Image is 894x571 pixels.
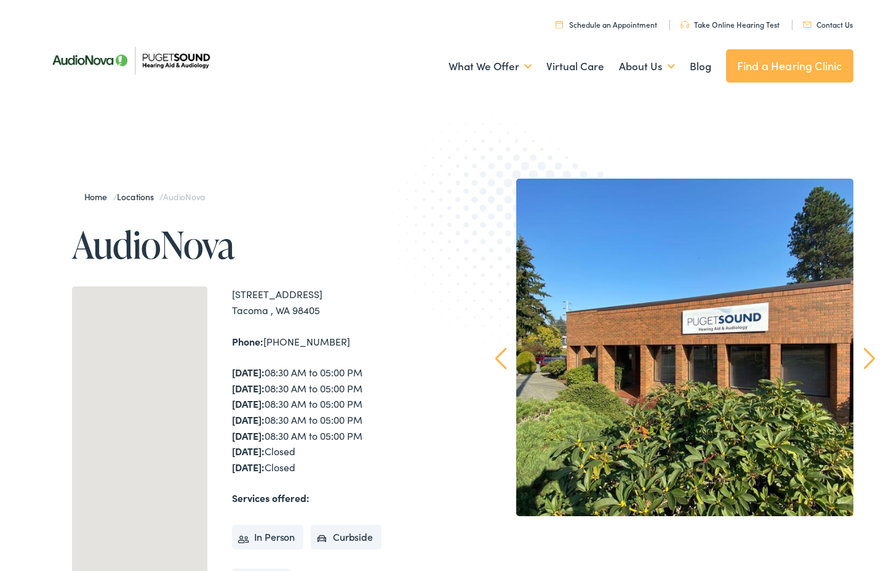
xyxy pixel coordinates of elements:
[680,21,689,28] img: utility icon
[863,347,875,370] a: Next
[232,381,265,395] strong: [DATE]:
[232,491,309,504] strong: Services offered:
[617,526,654,563] a: 2
[232,365,265,379] strong: [DATE]:
[84,190,206,203] span: / /
[84,190,113,203] a: Home
[232,286,447,318] div: [STREET_ADDRESS] Tacoma , WA 98405
[716,526,752,563] a: 4
[449,44,532,89] a: What We Offer
[232,444,265,458] strong: [DATE]:
[311,525,381,549] li: Curbside
[232,365,447,475] div: 08:30 AM to 05:00 PM 08:30 AM to 05:00 PM 08:30 AM to 05:00 PM 08:30 AM to 05:00 PM 08:30 AM to 0...
[117,190,159,203] a: Locations
[666,526,703,563] a: 3
[232,413,265,426] strong: [DATE]:
[232,429,265,442] strong: [DATE]:
[232,334,263,348] strong: Phone:
[680,19,780,30] a: Take Online Hearing Test
[546,44,604,89] a: Virtual Care
[765,526,802,563] a: 5
[803,22,812,28] img: utility icon
[619,44,675,89] a: About Us
[568,526,605,563] a: 1
[232,460,265,474] strong: [DATE]:
[232,397,265,410] strong: [DATE]:
[556,19,657,30] a: Schedule an Appointment
[163,190,205,203] span: AudioNova
[72,224,447,265] h1: AudioNova
[495,347,506,370] a: Prev
[690,44,711,89] a: Blog
[556,20,563,28] img: utility icon
[232,525,304,549] li: In Person
[726,49,853,83] a: Find a Hearing Clinic
[232,334,447,350] div: [PHONE_NUMBER]
[803,19,853,30] a: Contact Us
